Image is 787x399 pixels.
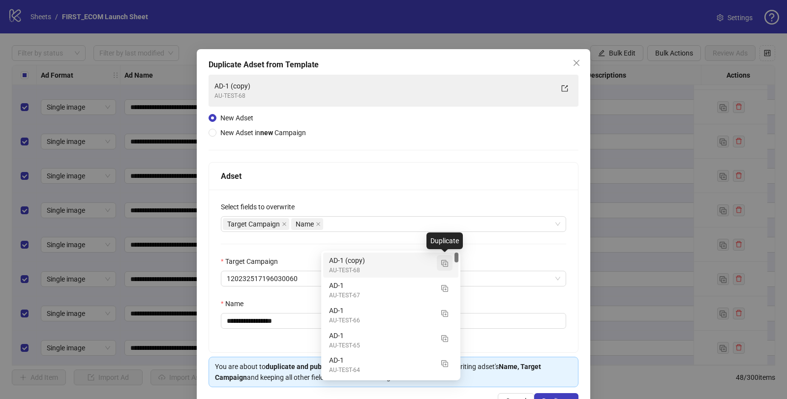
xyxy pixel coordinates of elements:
[437,280,453,296] button: Duplicate
[323,328,458,353] div: AD-1
[221,298,250,309] label: Name
[221,313,566,329] input: Name
[329,280,433,291] div: AD-1
[323,352,458,377] div: AD-1
[323,303,458,328] div: AD-1
[437,305,453,321] button: Duplicate
[209,59,578,71] div: Duplicate Adset from Template
[329,330,433,341] div: AD-1
[329,255,433,266] div: AD-1 (copy)
[323,253,458,278] div: AD-1 (copy)
[329,316,433,325] div: AU-TEST-66
[291,218,323,230] span: Name
[329,355,433,366] div: AD-1
[227,219,280,229] span: Target Campaign
[296,219,314,229] span: Name
[214,91,553,101] div: AU-TEST-68
[282,222,287,227] span: close
[220,129,306,137] span: New Adset in Campaign
[260,129,273,137] strong: new
[323,278,458,303] div: AD-1
[441,310,448,317] img: Duplicate
[329,305,433,316] div: AD-1
[437,330,453,346] button: Duplicate
[221,170,566,182] div: Adset
[266,363,333,370] strong: duplicate and publish
[437,355,453,370] button: Duplicate
[329,341,433,350] div: AU-TEST-65
[437,255,453,271] button: Duplicate
[227,271,560,286] span: 120232517196030060
[426,232,463,249] div: Duplicate
[441,335,448,342] img: Duplicate
[441,285,448,292] img: Duplicate
[220,114,253,122] span: New Adset
[329,366,433,375] div: AU-TEST-64
[215,361,572,383] div: You are about to the selected adset without any ads, overwriting adset's and keeping all other fi...
[329,266,433,275] div: AU-TEST-68
[223,218,289,230] span: Target Campaign
[215,363,541,381] strong: Name, Target Campaign
[569,55,584,71] button: Close
[441,260,448,267] img: Duplicate
[221,201,301,212] label: Select fields to overwrite
[329,291,433,300] div: AU-TEST-67
[221,256,284,267] label: Target Campaign
[214,81,553,91] div: AD-1 (copy)
[316,222,321,227] span: close
[573,59,580,67] span: close
[441,360,448,367] img: Duplicate
[561,85,568,92] span: export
